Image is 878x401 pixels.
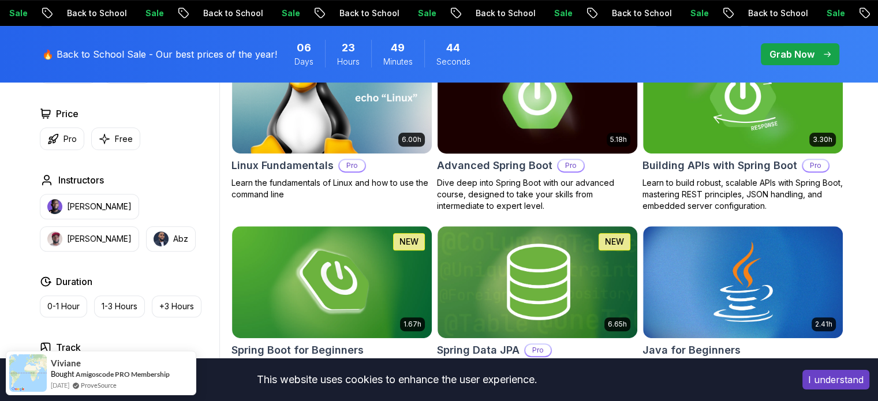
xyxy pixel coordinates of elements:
[56,275,92,288] h2: Duration
[642,226,843,385] a: Java for Beginners card2.41hJava for BeginnersBeginner-friendly Java course for essential program...
[58,173,104,187] h2: Instructors
[76,370,170,378] a: Amigoscode PRO Membership
[47,301,80,312] p: 0-1 Hour
[733,8,812,19] p: Back to School
[610,135,627,144] p: 5.18h
[769,47,815,61] p: Grab Now
[232,226,432,338] img: Spring Boot for Beginners card
[56,107,79,121] h2: Price
[52,8,130,19] p: Back to School
[231,41,432,200] a: Linux Fundamentals card6.00hLinux FundamentalsProLearn the fundamentals of Linux and how to use t...
[643,226,843,338] img: Java for Beginners card
[608,320,627,329] p: 6.65h
[402,135,421,144] p: 6.00h
[813,135,832,144] p: 3.30h
[47,231,62,246] img: instructor img
[154,231,169,246] img: instructor img
[437,342,520,358] h2: Spring Data JPA
[437,226,638,385] a: Spring Data JPA card6.65hNEWSpring Data JPAProMaster database management, advanced querying, and ...
[437,41,638,212] a: Advanced Spring Boot card5.18hAdvanced Spring BootProDive deep into Spring Boot with our advanced...
[539,8,576,19] p: Sale
[812,8,849,19] p: Sale
[115,133,133,145] p: Free
[399,236,419,248] p: NEW
[91,128,140,150] button: Free
[403,320,421,329] p: 1.67h
[342,40,355,56] span: 23 Hours
[675,8,712,19] p: Sale
[383,56,413,68] span: Minutes
[67,201,132,212] p: [PERSON_NAME]
[146,226,196,252] button: instructor imgAbz
[40,226,139,252] button: instructor img[PERSON_NAME]
[437,158,552,174] h2: Advanced Spring Boot
[605,236,624,248] p: NEW
[597,8,675,19] p: Back to School
[173,233,188,245] p: Abz
[802,370,869,389] button: Accept cookies
[294,56,313,68] span: Days
[231,177,432,200] p: Learn the fundamentals of Linux and how to use the command line
[324,8,403,19] p: Back to School
[642,41,843,212] a: Building APIs with Spring Boot card3.30hBuilding APIs with Spring BootProLearn to build robust, s...
[267,8,304,19] p: Sale
[231,158,334,174] h2: Linux Fundamentals
[56,340,81,354] h2: Track
[159,301,194,312] p: +3 Hours
[642,342,741,358] h2: Java for Beginners
[437,177,638,212] p: Dive deep into Spring Boot with our advanced course, designed to take your skills from intermedia...
[231,342,364,358] h2: Spring Boot for Beginners
[81,380,117,390] a: ProveSource
[188,8,267,19] p: Back to School
[436,56,470,68] span: Seconds
[40,128,84,150] button: Pro
[51,358,81,368] span: Viviane
[9,354,47,392] img: provesource social proof notification image
[403,8,440,19] p: Sale
[432,39,642,156] img: Advanced Spring Boot card
[51,380,69,390] span: [DATE]
[339,160,365,171] p: Pro
[232,42,432,153] img: Linux Fundamentals card
[63,133,77,145] p: Pro
[643,42,843,153] img: Building APIs with Spring Boot card
[642,158,797,174] h2: Building APIs with Spring Boot
[803,160,828,171] p: Pro
[337,56,360,68] span: Hours
[438,226,637,338] img: Spring Data JPA card
[47,199,62,214] img: instructor img
[642,177,843,212] p: Learn to build robust, scalable APIs with Spring Boot, mastering REST principles, JSON handling, ...
[815,320,832,329] p: 2.41h
[94,295,145,317] button: 1-3 Hours
[40,194,139,219] button: instructor img[PERSON_NAME]
[525,344,551,356] p: Pro
[446,40,460,56] span: 44 Seconds
[231,226,432,385] a: Spring Boot for Beginners card1.67hNEWSpring Boot for BeginnersBuild a CRUD API with Spring Boot ...
[67,233,132,245] p: [PERSON_NAME]
[130,8,167,19] p: Sale
[391,40,405,56] span: 49 Minutes
[152,295,201,317] button: +3 Hours
[102,301,137,312] p: 1-3 Hours
[42,47,277,61] p: 🔥 Back to School Sale - Our best prices of the year!
[297,40,311,56] span: 6 Days
[9,367,785,392] div: This website uses cookies to enhance the user experience.
[51,369,74,378] span: Bought
[40,295,87,317] button: 0-1 Hour
[558,160,584,171] p: Pro
[461,8,539,19] p: Back to School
